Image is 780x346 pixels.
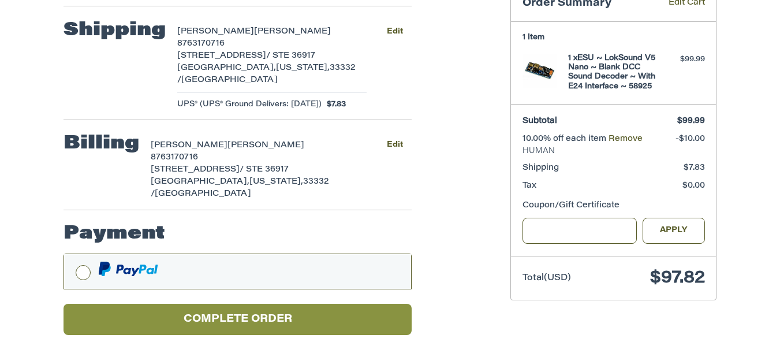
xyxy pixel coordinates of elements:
[151,178,329,198] span: 33332 /
[378,23,412,40] button: Edit
[177,64,276,72] span: [GEOGRAPHIC_DATA],
[151,142,227,150] span: [PERSON_NAME]
[523,200,705,212] div: Coupon/Gift Certificate
[322,99,346,110] span: $7.83
[523,146,705,157] span: HUMAN
[98,262,158,276] img: PayPal icon
[378,137,412,154] button: Edit
[523,33,705,42] h3: 1 Item
[64,222,165,245] h2: Payment
[177,52,266,60] span: [STREET_ADDRESS]
[64,304,412,336] button: Complete order
[151,154,198,162] span: 8763170716
[177,99,322,110] span: UPS® (UPS® Ground Delivers: [DATE])
[151,178,249,186] span: [GEOGRAPHIC_DATA],
[266,52,315,60] span: / STE 36917
[523,164,559,172] span: Shipping
[677,117,705,125] span: $99.99
[151,166,240,174] span: [STREET_ADDRESS]
[523,274,571,282] span: Total (USD)
[675,135,705,143] span: -$10.00
[177,64,355,84] span: 33332 /
[523,218,637,244] input: Gift Certificate or Coupon Code
[249,178,303,186] span: [US_STATE],
[523,182,536,190] span: Tax
[684,164,705,172] span: $7.83
[177,28,254,36] span: [PERSON_NAME]
[64,132,139,155] h2: Billing
[609,135,643,143] a: Remove
[240,166,289,174] span: / STE 36917
[276,64,330,72] span: [US_STATE],
[523,135,609,143] span: 10.00% off each item
[643,218,705,244] button: Apply
[181,76,278,84] span: [GEOGRAPHIC_DATA]
[254,28,331,36] span: [PERSON_NAME]
[682,182,705,190] span: $0.00
[568,54,656,91] h4: 1 x ESU ~ LokSound V5 Nano ~ Blank DCC Sound Decoder ~ With E24 Interface ~ 58925
[650,270,705,287] span: $97.82
[523,117,557,125] span: Subtotal
[155,190,251,198] span: [GEOGRAPHIC_DATA]
[227,142,304,150] span: [PERSON_NAME]
[64,19,166,42] h2: Shipping
[177,40,225,48] span: 8763170716
[659,54,705,65] div: $99.99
